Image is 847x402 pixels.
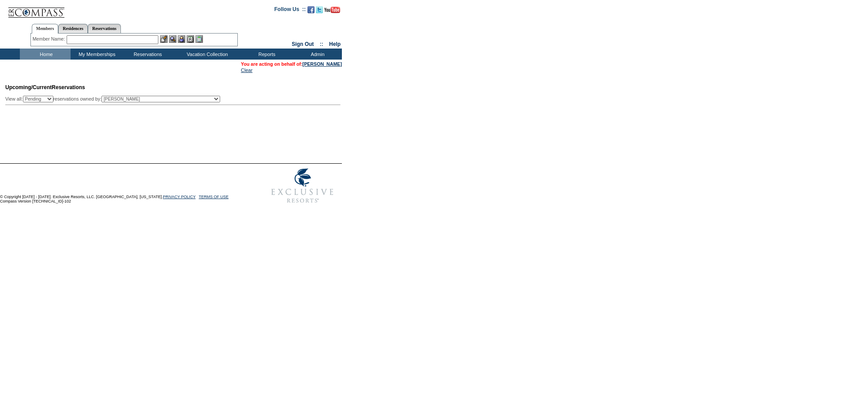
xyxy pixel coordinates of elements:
a: Residences [58,24,88,33]
span: Upcoming/Current [5,84,52,90]
a: Help [329,41,341,47]
img: View [169,35,176,43]
td: Reports [240,49,291,60]
a: Subscribe to our YouTube Channel [324,9,340,14]
img: Exclusive Resorts [263,164,342,208]
img: Become our fan on Facebook [307,6,315,13]
span: You are acting on behalf of: [241,61,342,67]
a: Members [32,24,59,34]
img: Follow us on Twitter [316,6,323,13]
span: :: [320,41,323,47]
img: b_calculator.gif [195,35,203,43]
a: Reservations [88,24,121,33]
td: Reservations [121,49,172,60]
a: Sign Out [292,41,314,47]
td: Admin [291,49,342,60]
a: TERMS OF USE [199,195,229,199]
a: Clear [241,68,252,73]
span: Reservations [5,84,85,90]
img: Reservations [187,35,194,43]
td: Vacation Collection [172,49,240,60]
div: Member Name: [33,35,67,43]
td: Follow Us :: [274,5,306,16]
img: Impersonate [178,35,185,43]
a: PRIVACY POLICY [163,195,195,199]
a: Follow us on Twitter [316,9,323,14]
img: b_edit.gif [160,35,168,43]
div: View all: reservations owned by: [5,96,224,102]
a: [PERSON_NAME] [303,61,342,67]
a: Become our fan on Facebook [307,9,315,14]
td: Home [20,49,71,60]
img: Subscribe to our YouTube Channel [324,7,340,13]
td: My Memberships [71,49,121,60]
